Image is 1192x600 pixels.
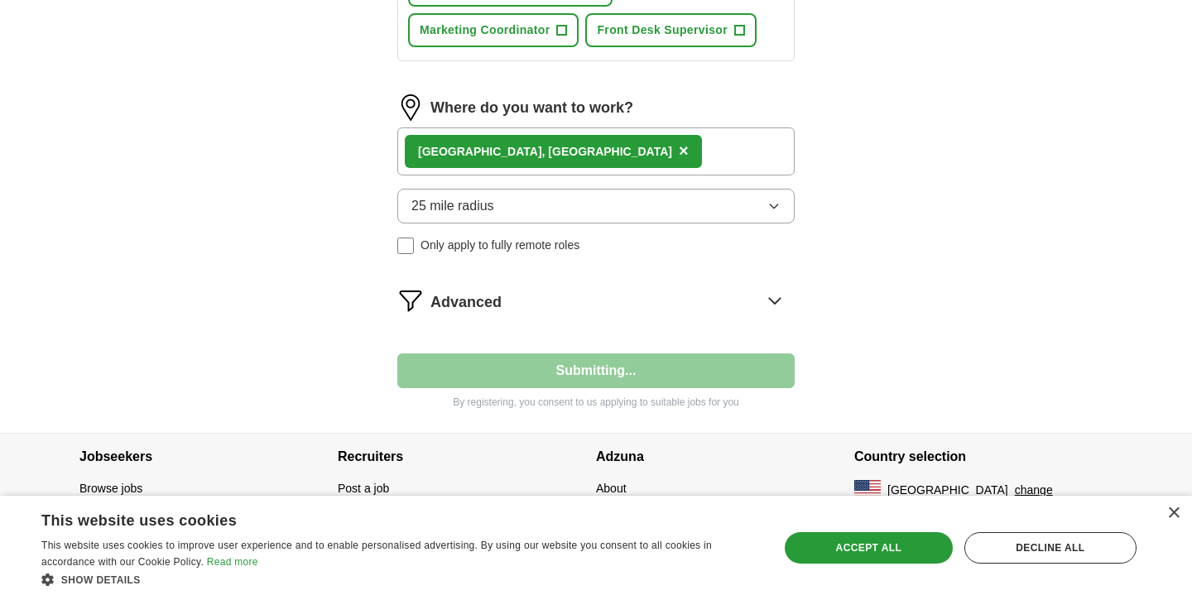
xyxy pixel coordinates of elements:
[79,482,142,495] a: Browse jobs
[679,142,689,160] span: ×
[430,291,502,314] span: Advanced
[41,506,716,530] div: This website uses cookies
[397,353,795,388] button: Submitting...
[397,94,424,121] img: location.png
[397,238,414,254] input: Only apply to fully remote roles
[596,482,627,495] a: About
[418,145,542,158] strong: [GEOGRAPHIC_DATA]
[207,556,258,568] a: Read more, opens a new window
[430,97,633,119] label: Where do you want to work?
[41,540,712,568] span: This website uses cookies to improve user experience and to enable personalised advertising. By u...
[1015,482,1053,499] button: change
[397,395,795,410] p: By registering, you consent to us applying to suitable jobs for you
[964,532,1137,564] div: Decline all
[1167,507,1180,520] div: Close
[785,532,953,564] div: Accept all
[421,237,579,254] span: Only apply to fully remote roles
[41,571,757,588] div: Show details
[585,13,757,47] button: Front Desk Supervisor
[397,287,424,314] img: filter
[338,482,389,495] a: Post a job
[854,480,881,500] img: US flag
[854,434,1113,480] h4: Country selection
[679,139,689,164] button: ×
[418,143,672,161] div: , [GEOGRAPHIC_DATA]
[411,196,494,216] span: 25 mile radius
[61,574,141,586] span: Show details
[420,22,550,39] span: Marketing Coordinator
[397,189,795,223] button: 25 mile radius
[408,13,579,47] button: Marketing Coordinator
[887,482,1008,499] span: [GEOGRAPHIC_DATA]
[597,22,728,39] span: Front Desk Supervisor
